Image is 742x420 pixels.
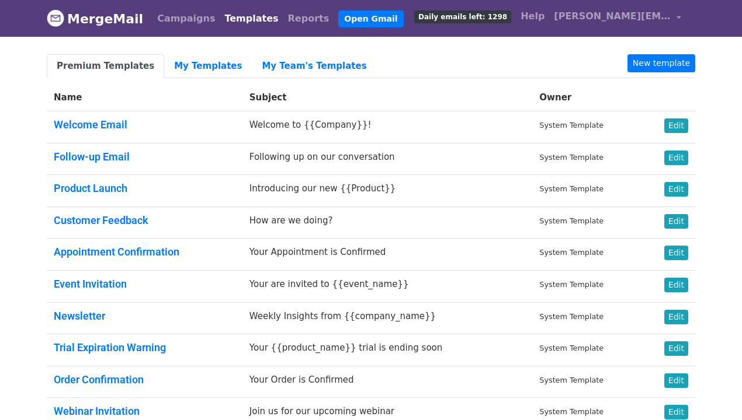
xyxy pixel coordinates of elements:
[539,248,604,257] small: System Template
[539,184,604,193] small: System Template
[152,7,220,30] a: Campaigns
[664,182,688,197] a: Edit
[242,143,533,175] td: Following up on our conversation
[242,111,533,143] td: Welcome to {{Company}}!
[664,214,688,229] a: Edit
[410,5,516,28] a: Daily emails left: 1298
[549,5,686,32] a: [PERSON_NAME][EMAIL_ADDRESS][DOMAIN_NAME]
[54,341,166,353] a: Trial Expiration Warning
[54,118,127,131] a: Welcome Email
[539,344,604,352] small: System Template
[539,216,604,225] small: System Template
[242,239,533,271] td: Your Appointment is Confirmed
[664,150,688,165] a: Edit
[664,278,688,292] a: Edit
[414,10,511,23] span: Daily emails left: 1298
[242,84,533,111] th: Subject
[54,150,130,163] a: Follow-up Email
[54,214,148,226] a: Customer Feedback
[539,280,604,289] small: System Template
[664,405,688,419] a: Edit
[539,121,604,129] small: System Template
[283,7,334,30] a: Reports
[664,373,688,388] a: Edit
[554,9,671,23] span: [PERSON_NAME][EMAIL_ADDRESS][DOMAIN_NAME]
[539,407,604,416] small: System Template
[54,405,140,417] a: Webinar Invitation
[338,10,403,27] a: Open Gmail
[539,153,604,162] small: System Template
[54,373,144,386] a: Order Confirmation
[664,341,688,356] a: Edit
[532,84,642,111] th: Owner
[54,310,105,322] a: Newsletter
[664,118,688,133] a: Edit
[242,334,533,366] td: Your {{product_name}} trial is ending soon
[54,246,179,258] a: Appointment Confirmation
[242,270,533,302] td: Your are invited to {{event_name}}
[54,182,127,194] a: Product Launch
[47,9,64,27] img: MergeMail logo
[539,312,604,321] small: System Template
[242,366,533,398] td: Your Order is Confirmed
[242,206,533,239] td: How are we doing?
[47,6,143,31] a: MergeMail
[252,54,376,78] a: My Team's Templates
[627,54,695,72] a: New template
[664,310,688,324] a: Edit
[664,246,688,260] a: Edit
[242,175,533,207] td: Introducing our new {{Product}}
[220,7,283,30] a: Templates
[47,84,242,111] th: Name
[516,5,549,28] a: Help
[54,278,127,290] a: Event Invitation
[47,54,164,78] a: Premium Templates
[539,376,604,384] small: System Template
[242,302,533,334] td: Weekly Insights from {{company_name}}
[164,54,252,78] a: My Templates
